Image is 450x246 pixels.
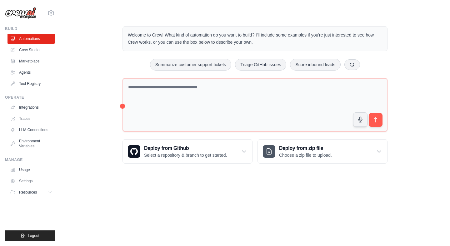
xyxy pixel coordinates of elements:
[7,79,55,89] a: Tool Registry
[128,32,382,46] p: Welcome to Crew! What kind of automation do you want to build? I'll include some examples if you'...
[7,34,55,44] a: Automations
[279,152,332,158] p: Choose a zip file to upload.
[7,102,55,112] a: Integrations
[5,95,55,100] div: Operate
[7,125,55,135] a: LLM Connections
[5,157,55,162] div: Manage
[5,7,36,19] img: Logo
[7,136,55,151] a: Environment Variables
[7,176,55,186] a: Settings
[235,59,286,71] button: Triage GitHub issues
[144,152,227,158] p: Select a repository & branch to get started.
[279,145,332,152] h3: Deploy from zip file
[7,67,55,77] a: Agents
[28,233,39,238] span: Logout
[7,114,55,124] a: Traces
[7,56,55,66] a: Marketplace
[7,187,55,197] button: Resources
[290,59,341,71] button: Score inbound leads
[19,190,37,195] span: Resources
[5,230,55,241] button: Logout
[7,165,55,175] a: Usage
[5,26,55,31] div: Build
[144,145,227,152] h3: Deploy from Github
[150,59,231,71] button: Summarize customer support tickets
[7,45,55,55] a: Crew Studio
